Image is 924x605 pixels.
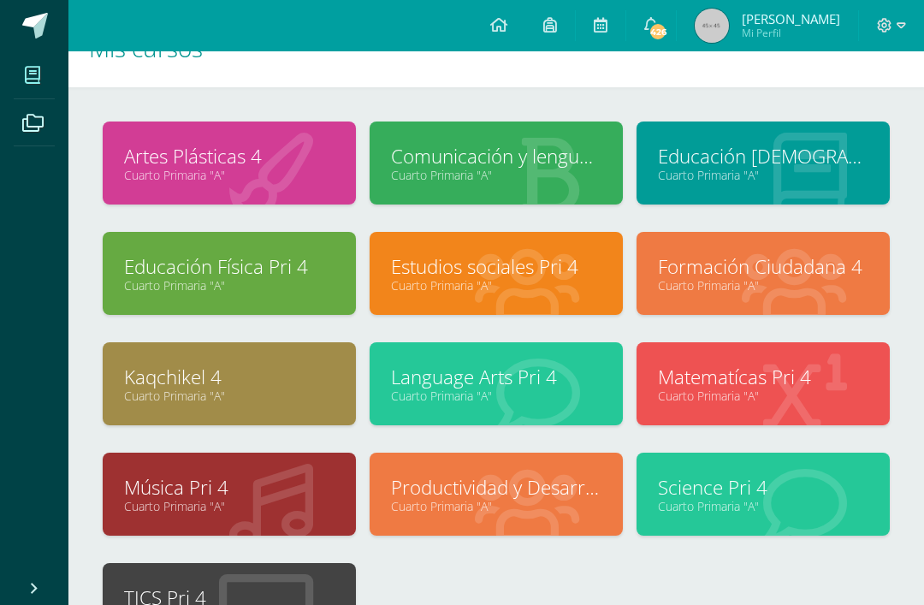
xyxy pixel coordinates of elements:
[391,143,601,169] a: Comunicación y lenguaje Pri 4
[124,253,335,280] a: Educación Física Pri 4
[658,253,868,280] a: Formación Ciudadana 4
[124,364,335,390] a: Kaqchikel 4
[391,167,601,183] a: Cuarto Primaria "A"
[391,364,601,390] a: Language Arts Pri 4
[658,364,868,390] a: Matematícas Pri 4
[391,474,601,501] a: Productividad y Desarrollo Pri 4
[391,277,601,294] a: Cuarto Primaria "A"
[658,498,868,514] a: Cuarto Primaria "A"
[658,388,868,404] a: Cuarto Primaria "A"
[658,474,868,501] a: Science Pri 4
[124,498,335,514] a: Cuarto Primaria "A"
[658,277,868,294] a: Cuarto Primaria "A"
[391,253,601,280] a: Estudios sociales Pri 4
[391,498,601,514] a: Cuarto Primaria "A"
[124,143,335,169] a: Artes Plásticas 4
[742,26,840,40] span: Mi Perfil
[124,388,335,404] a: Cuarto Primaria "A"
[658,167,868,183] a: Cuarto Primaria "A"
[742,10,840,27] span: [PERSON_NAME]
[391,388,601,404] a: Cuarto Primaria "A"
[658,143,868,169] a: Educación [DEMOGRAPHIC_DATA] Pri 4
[649,22,667,41] span: 426
[124,474,335,501] a: Música Pri 4
[124,167,335,183] a: Cuarto Primaria "A"
[695,9,729,43] img: 45x45
[124,277,335,294] a: Cuarto Primaria "A"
